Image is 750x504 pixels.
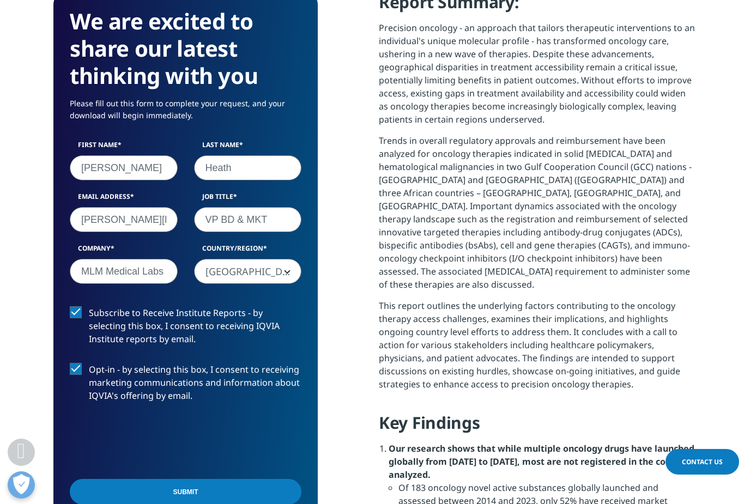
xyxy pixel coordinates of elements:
[682,457,723,466] span: Contact Us
[379,299,697,399] p: This report outlines the underlying factors contributing to the oncology therapy access challenge...
[379,134,697,299] p: Trends in overall regulatory approvals and reimbursement have been analyzed for oncology therapie...
[194,259,302,284] span: United States
[8,471,35,499] button: Open Preferences
[70,192,178,207] label: Email Address
[70,8,301,89] h3: We are excited to share our latest thinking with you
[70,140,178,155] label: First Name
[379,412,697,442] h4: Key Findings
[389,442,697,481] strong: Our research shows that while multiple oncology drugs have launched globally from [DATE] to [DATE...
[70,244,178,259] label: Company
[666,449,739,475] a: Contact Us
[70,306,301,351] label: Subscribe to Receive Institute Reports - by selecting this box, I consent to receiving IQVIA Inst...
[194,140,302,155] label: Last Name
[379,21,697,134] p: Precision oncology - an approach that tailors therapeutic interventions to an individual's unique...
[70,98,301,130] p: Please fill out this form to complete your request, and your download will begin immediately.
[195,259,301,284] span: United States
[194,192,302,207] label: Job Title
[70,363,301,408] label: Opt-in - by selecting this box, I consent to receiving marketing communications and information a...
[194,244,302,259] label: Country/Region
[70,420,235,462] iframe: reCAPTCHA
